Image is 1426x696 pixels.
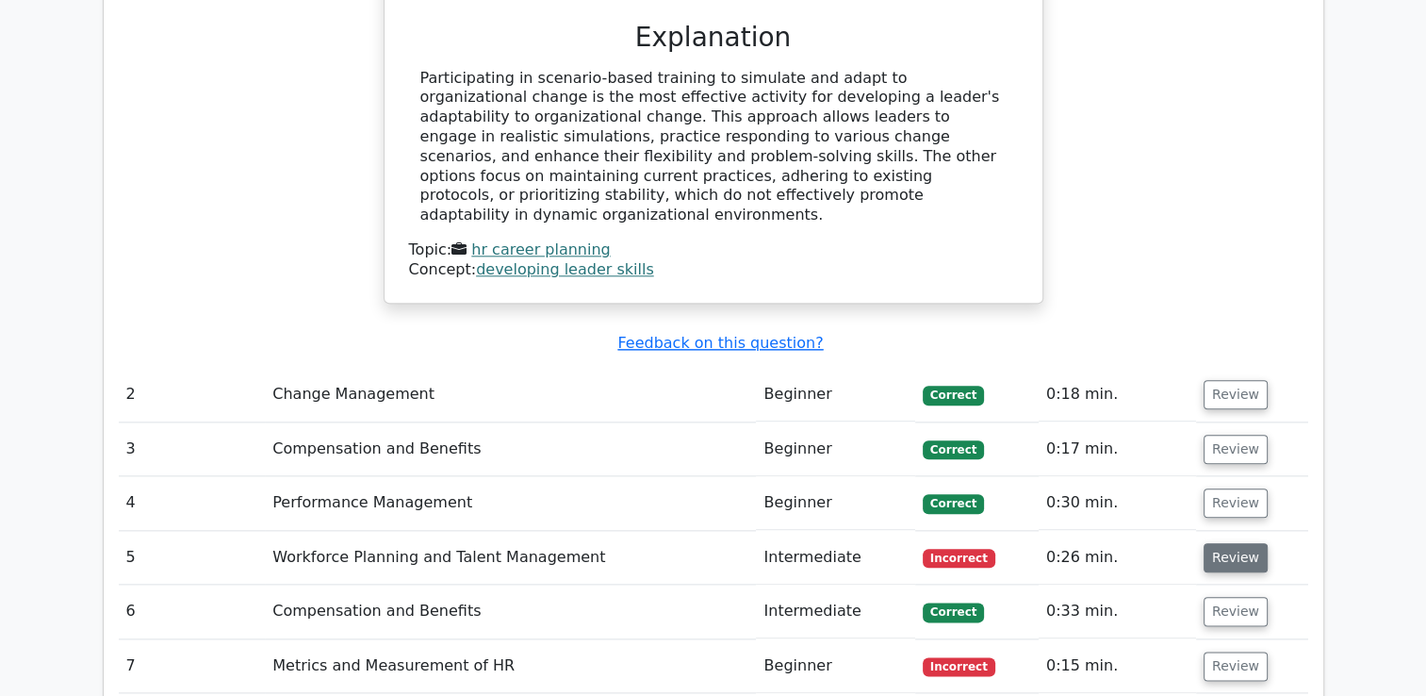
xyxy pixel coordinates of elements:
td: Change Management [265,368,756,422]
td: 4 [119,476,266,530]
a: Feedback on this question? [617,334,823,352]
h3: Explanation [420,22,1007,54]
td: Performance Management [265,476,756,530]
span: Incorrect [923,549,995,568]
span: Correct [923,494,984,513]
a: developing leader skills [476,260,654,278]
td: Workforce Planning and Talent Management [265,531,756,585]
button: Review [1204,597,1268,626]
td: 2 [119,368,266,422]
div: Topic: [409,240,1018,260]
td: 0:26 min. [1039,531,1196,585]
span: Incorrect [923,657,995,676]
div: Concept: [409,260,1018,280]
td: 6 [119,585,266,638]
span: Correct [923,440,984,459]
button: Review [1204,435,1268,464]
button: Review [1204,652,1268,681]
td: Beginner [756,368,914,422]
td: Beginner [756,423,914,476]
td: Intermediate [756,531,914,585]
a: hr career planning [471,240,610,258]
td: 7 [119,639,266,693]
td: 0:15 min. [1039,639,1196,693]
div: Participating in scenario-based training to simulate and adapt to organizational change is the mo... [420,69,1007,225]
span: Correct [923,386,984,405]
td: Beginner [756,476,914,530]
span: Correct [923,603,984,621]
td: Beginner [756,639,914,693]
button: Review [1204,380,1268,409]
button: Review [1204,489,1268,518]
td: 0:17 min. [1039,423,1196,476]
td: Metrics and Measurement of HR [265,639,756,693]
td: 5 [119,531,266,585]
td: 0:30 min. [1039,476,1196,530]
td: 0:18 min. [1039,368,1196,422]
td: 0:33 min. [1039,585,1196,638]
td: Compensation and Benefits [265,423,756,476]
td: Intermediate [756,585,914,638]
td: Compensation and Benefits [265,585,756,638]
td: 3 [119,423,266,476]
button: Review [1204,543,1268,572]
